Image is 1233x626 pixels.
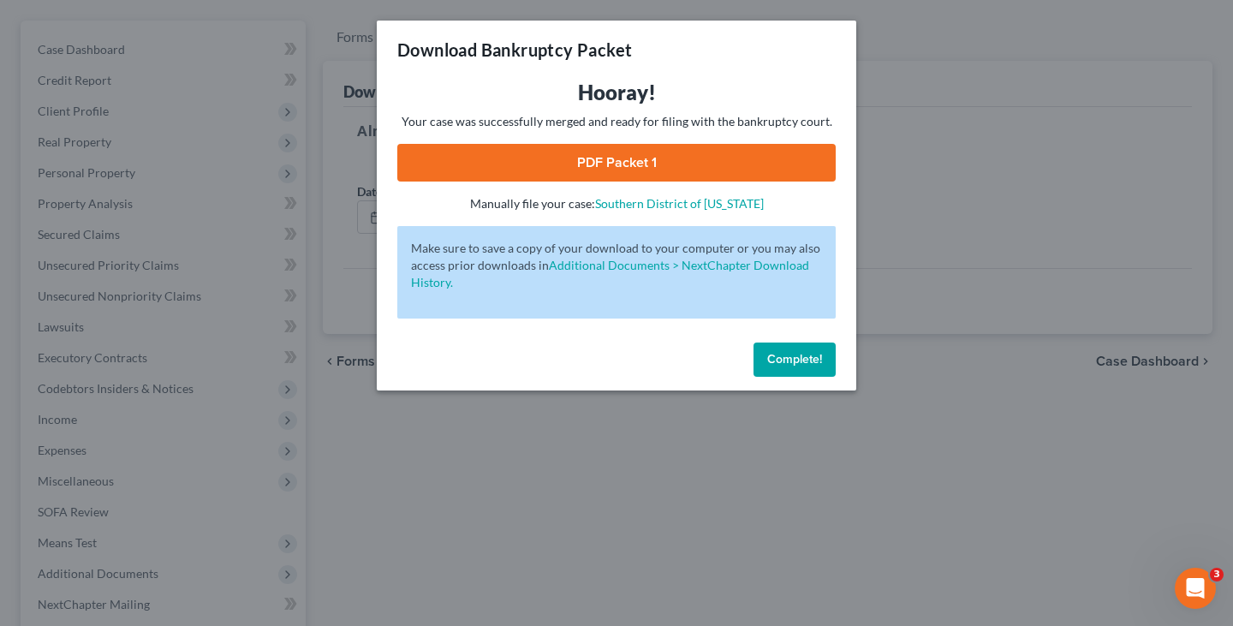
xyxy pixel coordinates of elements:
span: Complete! [767,352,822,367]
button: Complete! [753,343,836,377]
span: 3 [1210,568,1224,581]
p: Your case was successfully merged and ready for filing with the bankruptcy court. [397,113,836,130]
a: Additional Documents > NextChapter Download History. [411,258,809,289]
p: Make sure to save a copy of your download to your computer or you may also access prior downloads in [411,240,822,291]
h3: Download Bankruptcy Packet [397,38,632,62]
h3: Hooray! [397,79,836,106]
iframe: Intercom live chat [1175,568,1216,609]
a: PDF Packet 1 [397,144,836,182]
p: Manually file your case: [397,195,836,212]
a: Southern District of [US_STATE] [595,196,764,211]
